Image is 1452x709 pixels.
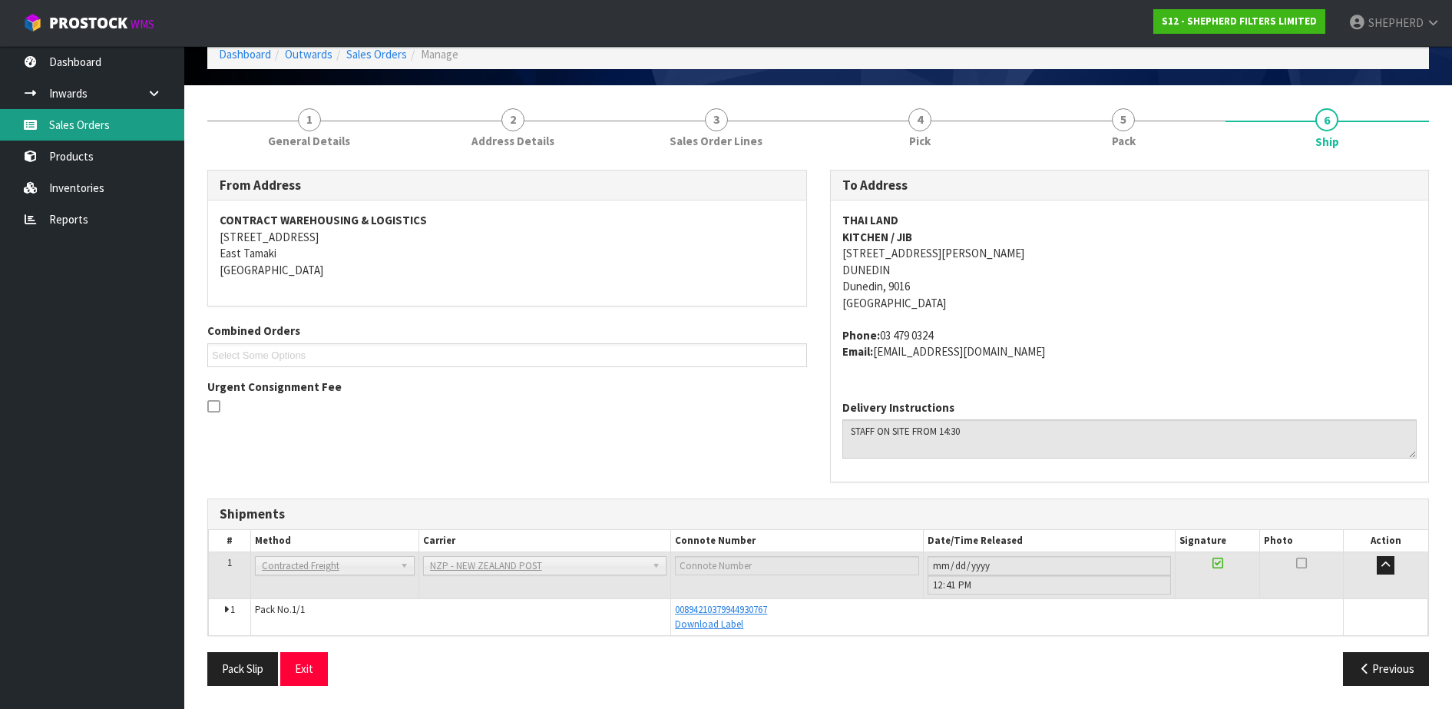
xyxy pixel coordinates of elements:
button: Previous [1343,652,1429,685]
th: # [209,530,251,552]
button: Pack Slip [207,652,278,685]
th: Date/Time Released [923,530,1176,552]
strong: THAI LAND [842,213,898,227]
address: [STREET_ADDRESS] East Tamaki [GEOGRAPHIC_DATA] [220,212,795,278]
a: Sales Orders [346,47,407,61]
a: Dashboard [219,47,271,61]
span: 1/1 [292,603,305,616]
address: [STREET_ADDRESS][PERSON_NAME] DUNEDIN Dunedin, 9016 [GEOGRAPHIC_DATA] [842,212,1417,311]
strong: KITCHEN / JIB [842,230,912,244]
span: Sales Order Lines [670,133,762,149]
span: 5 [1112,108,1135,131]
input: Connote Number [675,556,919,575]
img: cube-alt.png [23,13,42,32]
h3: From Address [220,178,795,193]
strong: CONTRACT WAREHOUSING & LOGISTICS [220,213,427,227]
h3: Shipments [220,507,1417,522]
span: ProStock [49,13,127,33]
th: Action [1344,530,1428,552]
span: Pack [1112,133,1136,149]
th: Photo [1259,530,1344,552]
span: NZP - NEW ZEALAND POST [430,557,647,575]
span: Ship [207,158,1429,697]
a: Outwards [285,47,332,61]
span: 1 [298,108,321,131]
h3: To Address [842,178,1417,193]
span: 1 [227,556,232,569]
label: Combined Orders [207,323,300,339]
label: Delivery Instructions [842,399,954,416]
th: Carrier [418,530,671,552]
a: Download Label [675,618,743,631]
span: 6 [1315,108,1338,131]
strong: S12 - SHEPHERD FILTERS LIMITED [1162,15,1317,28]
span: 1 [230,603,235,616]
td: Pack No. [250,599,671,635]
span: Contracted Freight [262,557,394,575]
label: Urgent Consignment Fee [207,379,342,395]
span: 3 [705,108,728,131]
th: Method [250,530,418,552]
th: Signature [1176,530,1260,552]
span: General Details [268,133,350,149]
strong: email [842,344,873,359]
button: Exit [280,652,328,685]
small: WMS [131,17,154,31]
th: Connote Number [671,530,924,552]
span: Ship [1315,134,1339,150]
span: Manage [421,47,458,61]
strong: phone [842,328,880,343]
span: 2 [501,108,524,131]
span: Pick [909,133,931,149]
address: 03 479 0324 [EMAIL_ADDRESS][DOMAIN_NAME] [842,327,1417,360]
span: SHEPHERD [1368,15,1424,30]
span: 4 [908,108,931,131]
span: Address Details [471,133,554,149]
a: 00894210379944930767 [675,603,767,616]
